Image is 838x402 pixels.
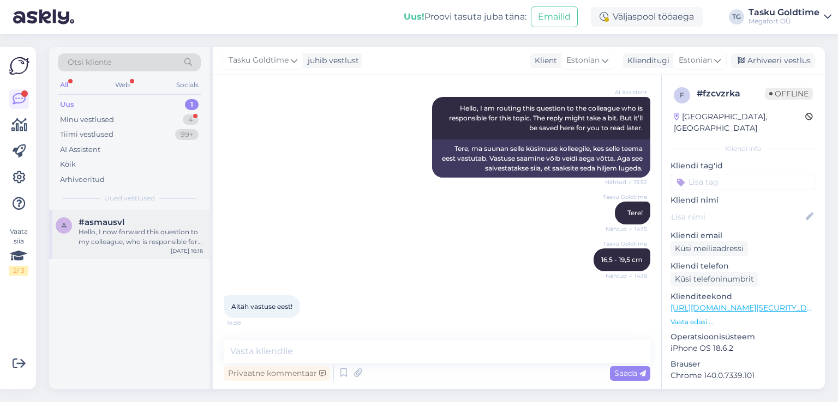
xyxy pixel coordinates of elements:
button: Emailid [531,7,578,27]
p: Kliendi telefon [671,260,816,272]
div: Küsi telefoninumbrit [671,272,758,287]
div: TG [729,9,744,25]
div: Tiimi vestlused [60,129,113,140]
div: Klienditugi [623,55,669,66]
span: 16,5 - 19,5 cm [601,255,643,264]
span: Nähtud ✓ 13:52 [605,178,647,186]
span: 14:58 [227,319,268,327]
div: juhib vestlust [303,55,359,66]
div: Socials [174,78,201,92]
p: Brauser [671,358,816,370]
div: Privaatne kommentaar [224,366,330,381]
span: Otsi kliente [68,57,111,68]
p: iPhone OS 18.6.2 [671,343,816,354]
span: Nähtud ✓ 14:16 [606,272,647,280]
span: Hello, I am routing this question to the colleague who is responsible for this topic. The reply m... [449,104,644,132]
span: AI Assistent [606,88,647,96]
span: Offline [765,88,813,100]
div: 1 [185,99,199,110]
div: Web [113,78,132,92]
div: Arhiveeritud [60,174,105,185]
span: Nähtud ✓ 14:15 [606,225,647,233]
div: 2 / 3 [9,266,28,276]
div: Küsi meiliaadressi [671,241,748,256]
b: Uus! [404,11,424,22]
span: f [680,91,684,99]
div: Proovi tasuta juba täna: [404,10,526,23]
p: Chrome 140.0.7339.101 [671,370,816,381]
div: AI Assistent [60,144,100,155]
span: Estonian [679,54,712,66]
span: Tasku Goldtime [229,54,289,66]
div: Arhiveeri vestlus [731,53,815,68]
span: Estonian [566,54,600,66]
div: Uus [60,99,74,110]
div: Tere, ma suunan selle küsimuse kolleegile, kes selle teema eest vastutab. Vastuse saamine võib ve... [432,139,650,178]
span: #asmausvl [79,217,124,227]
div: All [58,78,70,92]
img: Askly Logo [9,56,29,76]
p: Klienditeekond [671,291,816,302]
span: Saada [614,368,646,378]
div: Megafort OÜ [749,17,819,26]
div: Hello, I now forward this question to my colleague, who is responsible for this. The reply will b... [79,227,203,247]
input: Lisa tag [671,174,816,190]
p: Kliendi nimi [671,194,816,206]
span: Tasku Goldtime [603,193,647,201]
div: [GEOGRAPHIC_DATA], [GEOGRAPHIC_DATA] [674,111,805,134]
div: Kliendi info [671,144,816,154]
input: Lisa nimi [671,211,804,223]
div: [DATE] 16:16 [171,247,203,255]
div: Klient [530,55,557,66]
p: Kliendi tag'id [671,160,816,172]
p: Kliendi email [671,230,816,241]
span: a [62,221,67,229]
span: Uued vestlused [104,193,155,203]
div: 99+ [175,129,199,140]
p: Vaata edasi ... [671,317,816,327]
span: Aitäh vastuse eest! [231,302,292,310]
div: Tasku Goldtime [749,8,819,17]
a: Tasku GoldtimeMegafort OÜ [749,8,831,26]
div: Kõik [60,159,76,170]
p: Operatsioonisüsteem [671,331,816,343]
div: Minu vestlused [60,114,114,125]
span: Tasku Goldtime [603,240,647,248]
div: Vaata siia [9,227,28,276]
div: 4 [183,114,199,125]
div: # fzcvzrka [697,87,765,100]
a: [URL][DOMAIN_NAME][SECURITY_DATA] [671,303,824,313]
span: Tere! [627,209,643,217]
div: Väljaspool tööaega [591,7,703,27]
